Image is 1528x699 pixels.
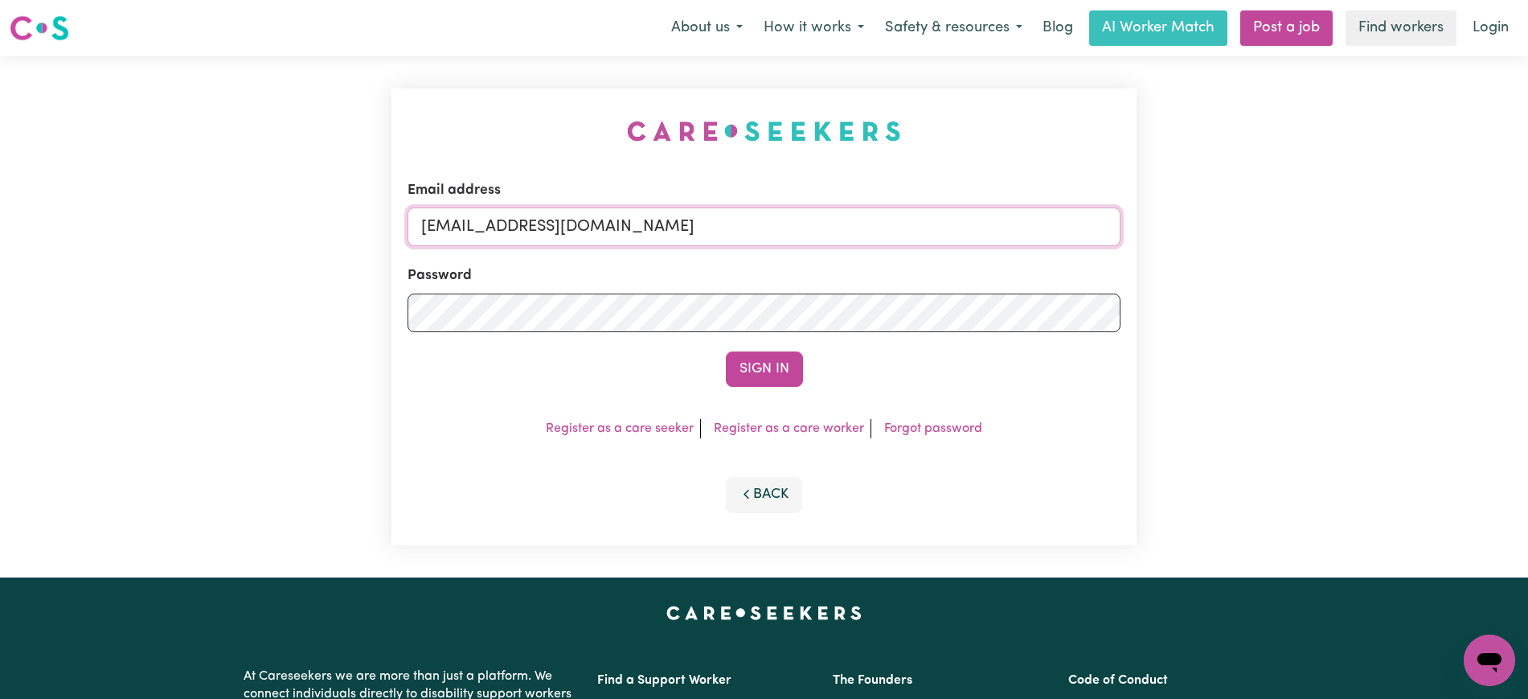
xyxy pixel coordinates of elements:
a: Careseekers home page [666,606,862,619]
a: Code of Conduct [1068,674,1168,687]
label: Password [408,265,472,286]
input: Email address [408,208,1120,246]
a: Login [1463,10,1518,46]
a: Register as a care worker [714,422,864,435]
a: The Founders [833,674,912,687]
a: Forgot password [884,422,982,435]
a: Register as a care seeker [546,422,694,435]
a: Find a Support Worker [597,674,731,687]
a: Blog [1033,10,1083,46]
img: Careseekers logo [10,14,69,43]
label: Email address [408,180,501,201]
a: Careseekers logo [10,10,69,47]
iframe: Button to launch messaging window [1464,635,1515,686]
a: Find workers [1346,10,1456,46]
button: Sign In [726,352,803,387]
button: About us [661,11,753,45]
a: AI Worker Match [1089,10,1227,46]
a: Post a job [1240,10,1333,46]
button: Back [726,477,803,512]
button: Safety & resources [875,11,1033,45]
button: How it works [753,11,875,45]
